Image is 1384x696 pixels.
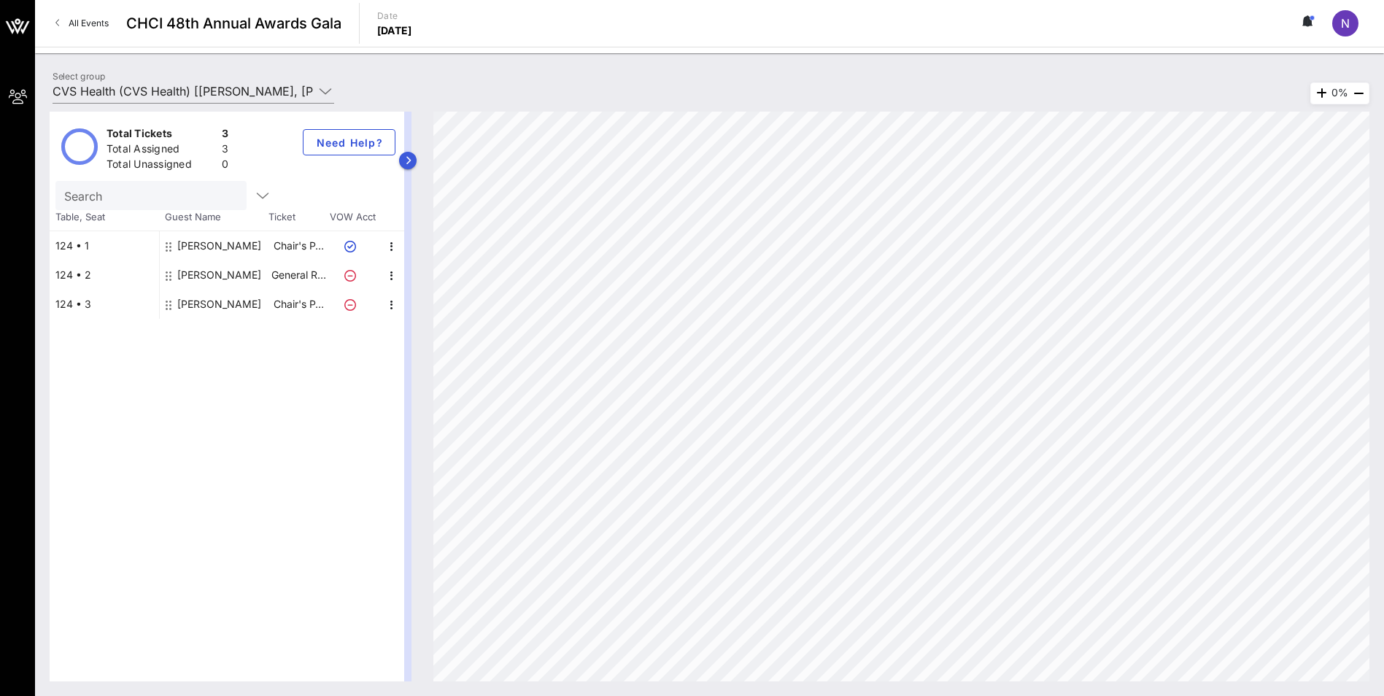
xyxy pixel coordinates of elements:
div: 3 [222,142,228,160]
label: Select group [53,71,105,82]
div: 124 • 1 [50,231,159,260]
div: Total Assigned [107,142,216,160]
span: Ticket [268,210,327,225]
div: Nicole Burda [177,231,261,260]
p: Chair's P… [269,290,328,319]
div: N [1332,10,1358,36]
span: CHCI 48th Annual Awards Gala [126,12,341,34]
span: Need Help? [315,136,383,149]
span: Table, Seat [50,210,159,225]
span: N [1341,16,1350,31]
div: 124 • 2 [50,260,159,290]
p: [DATE] [377,23,412,38]
span: VOW Acct [327,210,378,225]
div: 0% [1310,82,1369,104]
div: 3 [222,126,228,144]
p: Date [377,9,412,23]
div: 124 • 3 [50,290,159,319]
button: Need Help? [303,129,395,155]
p: Chair's P… [269,231,328,260]
a: All Events [47,12,117,35]
div: Tara Rountree [177,290,261,319]
span: Guest Name [159,210,268,225]
div: Total Unassigned [107,157,216,175]
p: General R… [269,260,328,290]
div: Adrienne DeGeroge [177,260,261,290]
div: 0 [222,157,228,175]
div: Total Tickets [107,126,216,144]
span: All Events [69,18,109,28]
